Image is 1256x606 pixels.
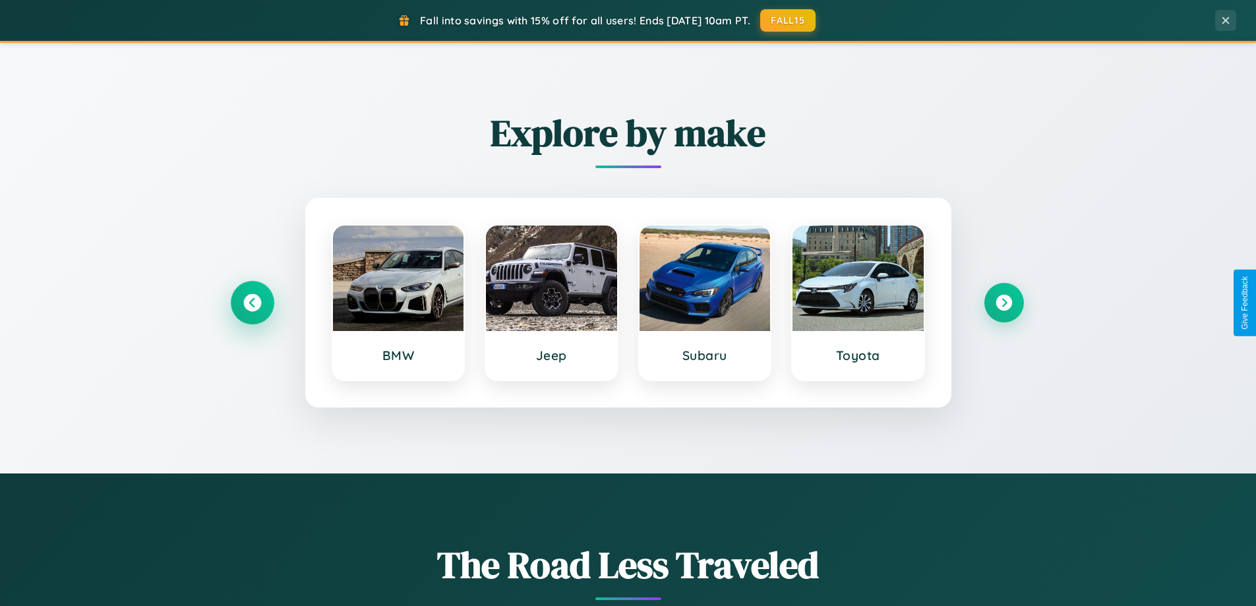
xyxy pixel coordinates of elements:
[420,14,750,27] span: Fall into savings with 15% off for all users! Ends [DATE] 10am PT.
[499,348,604,363] h3: Jeep
[233,539,1024,590] h1: The Road Less Traveled
[653,348,758,363] h3: Subaru
[346,348,451,363] h3: BMW
[760,9,816,32] button: FALL15
[806,348,911,363] h3: Toyota
[1240,276,1249,330] div: Give Feedback
[233,107,1024,158] h2: Explore by make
